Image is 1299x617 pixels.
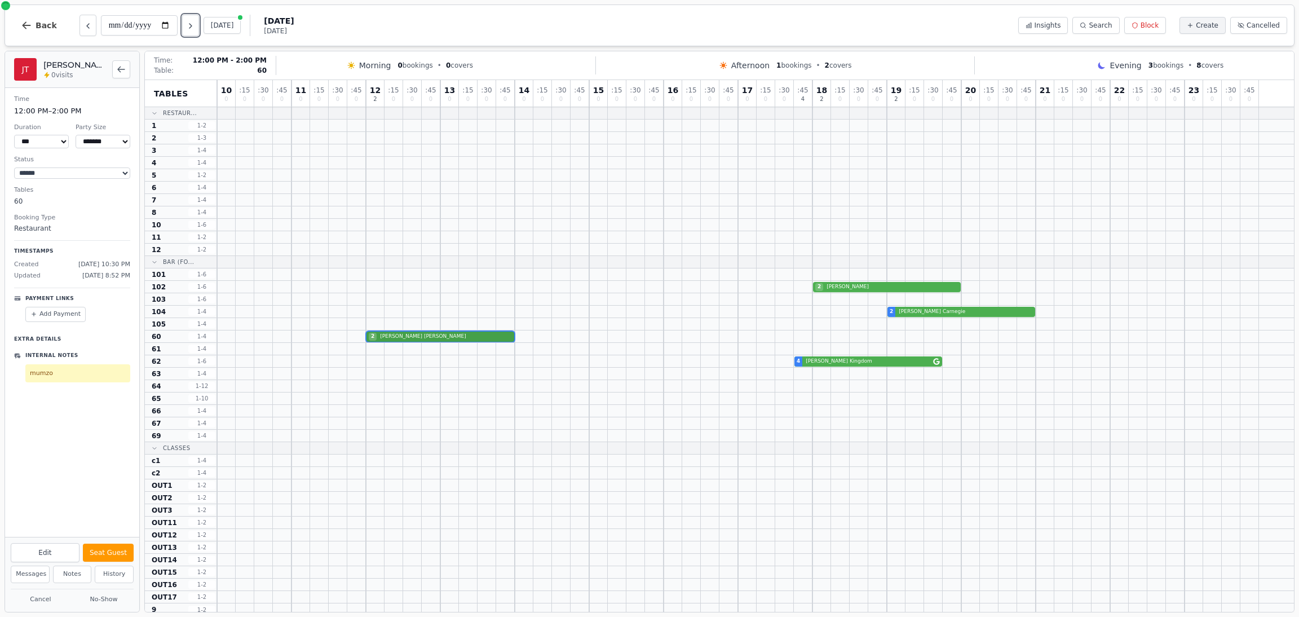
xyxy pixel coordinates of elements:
[264,15,294,27] span: [DATE]
[188,295,215,303] span: 1 - 6
[1244,87,1254,94] span: : 45
[708,96,712,102] span: 0
[931,96,935,102] span: 0
[704,87,715,94] span: : 30
[152,481,172,490] span: OUT1
[317,96,321,102] span: 0
[965,86,976,94] span: 20
[797,87,808,94] span: : 45
[1002,87,1013,94] span: : 30
[1099,96,1102,102] span: 0
[152,568,177,577] span: OUT15
[188,506,215,514] span: 1 - 2
[188,456,215,465] span: 1 - 4
[1114,86,1125,94] span: 22
[188,233,215,241] span: 1 - 2
[913,96,916,102] span: 0
[30,369,126,378] p: mumzo
[890,308,893,316] span: 2
[188,431,215,440] span: 1 - 4
[1207,87,1217,94] span: : 15
[690,96,693,102] span: 0
[95,566,134,583] button: History
[14,260,39,270] span: Created
[1148,61,1153,69] span: 3
[1248,96,1251,102] span: 0
[481,87,492,94] span: : 30
[188,469,215,477] span: 1 - 4
[14,95,130,104] dt: Time
[373,96,377,102] span: 2
[188,357,215,365] span: 1 - 6
[152,431,161,440] span: 69
[593,86,604,94] span: 15
[14,223,130,233] dd: Restaurant
[857,96,860,102] span: 0
[36,21,57,29] span: Back
[876,96,879,102] span: 0
[264,27,294,36] span: [DATE]
[816,61,820,70] span: •
[152,171,156,180] span: 5
[894,96,898,102] span: 2
[1169,87,1180,94] span: : 45
[152,506,172,515] span: OUT3
[351,87,361,94] span: : 45
[1076,87,1087,94] span: : 30
[152,134,156,143] span: 2
[188,121,215,130] span: 1 - 2
[188,283,215,291] span: 1 - 6
[152,357,161,366] span: 62
[154,66,174,75] span: Table:
[834,87,845,94] span: : 15
[1132,87,1143,94] span: : 15
[188,221,215,229] span: 1 - 6
[1110,60,1141,71] span: Evening
[779,87,789,94] span: : 30
[1188,86,1199,94] span: 23
[815,283,823,291] span: 2
[503,96,507,102] span: 0
[668,86,678,94] span: 16
[188,134,215,142] span: 1 - 3
[152,233,161,242] span: 11
[1035,21,1061,30] span: Insights
[820,96,823,102] span: 2
[188,568,215,576] span: 1 - 2
[776,61,811,70] span: bookings
[742,86,753,94] span: 17
[152,208,156,217] span: 8
[152,295,166,304] span: 103
[1151,87,1161,94] span: : 30
[1196,61,1201,69] span: 8
[152,518,177,527] span: OUT11
[1124,17,1166,34] button: Block
[82,271,130,281] span: [DATE] 8:52 PM
[1225,87,1236,94] span: : 30
[152,556,177,565] span: OUT14
[188,146,215,155] span: 1 - 4
[1117,96,1121,102] span: 0
[11,566,50,583] button: Messages
[359,60,391,71] span: Morning
[370,86,381,94] span: 12
[188,593,215,601] span: 1 - 2
[163,444,191,452] span: Classes
[803,358,932,365] span: [PERSON_NAME] Kingdom
[378,333,512,341] span: [PERSON_NAME] [PERSON_NAME]
[1230,17,1287,34] button: Cancelled
[14,58,37,81] div: JT
[425,87,436,94] span: : 45
[152,146,156,155] span: 3
[12,12,66,39] button: Back
[313,87,324,94] span: : 15
[188,171,215,179] span: 1 - 2
[1080,96,1084,102] span: 0
[152,419,161,428] span: 67
[1072,17,1119,34] button: Search
[559,96,563,102] span: 0
[188,345,215,353] span: 1 - 4
[369,333,377,341] span: 2
[78,260,130,270] span: [DATE] 10:30 PM
[25,295,74,303] p: Payment Links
